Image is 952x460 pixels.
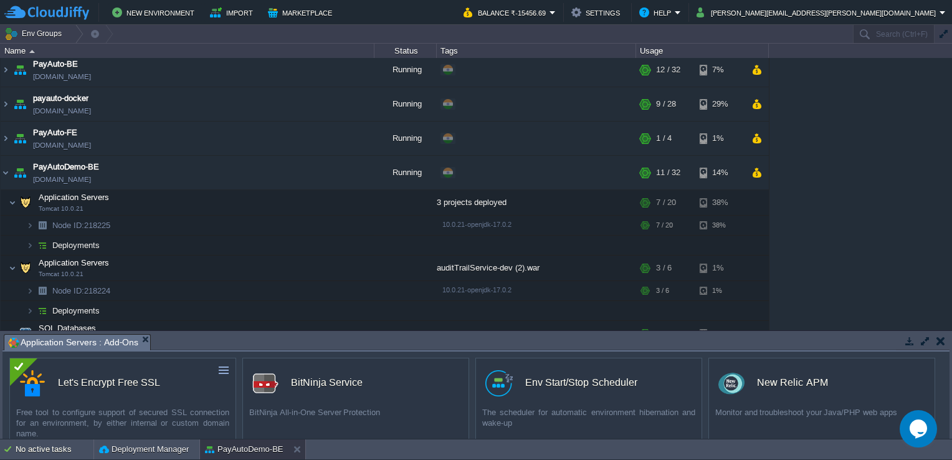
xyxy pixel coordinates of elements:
[437,44,635,58] div: Tags
[51,305,102,316] a: Deployments
[525,370,637,396] div: Env Start/Stop Scheduler
[39,205,83,213] span: Tomcat 10.0.21
[58,370,160,396] div: Let's Encrypt Free SSL
[291,370,363,396] div: BitNinja Service
[437,190,636,215] div: 3 projects deployed
[656,190,676,215] div: 7 / 20
[51,240,102,251] a: Deployments
[374,156,437,189] div: Running
[476,407,702,438] div: The scheduler for automatic environment hibernation and wake-up
[26,216,34,235] img: AMDAwAAAACH5BAEAAAAALAAAAAABAAEAAAICRAEAOw==
[757,370,828,396] div: New Relic APM
[656,281,669,300] div: 3 / 6
[700,190,740,215] div: 38%
[52,286,84,295] span: Node ID:
[37,323,98,333] a: SQL Databases
[656,321,672,346] div: 1 / 6
[637,44,768,58] div: Usage
[656,216,673,235] div: 7 / 20
[374,87,437,121] div: Running
[205,443,283,456] button: PayAutoDemo-BE
[51,220,112,231] span: 218225
[11,156,29,189] img: AMDAwAAAACH5BAEAAAAALAAAAAABAAEAAAICRAEAOw==
[33,139,91,151] a: [DOMAIN_NAME]
[34,236,51,255] img: AMDAwAAAACH5BAEAAAAALAAAAAABAAEAAAICRAEAOw==
[16,439,93,459] div: No active tasks
[718,370,745,396] img: newrelic_70x70.png
[571,5,624,20] button: Settings
[39,271,83,278] span: Tomcat 10.0.21
[1,87,11,121] img: AMDAwAAAACH5BAEAAAAALAAAAAABAAEAAAICRAEAOw==
[656,122,672,155] div: 1 / 4
[34,281,51,300] img: AMDAwAAAACH5BAEAAAAALAAAAAABAAEAAAICRAEAOw==
[4,5,89,21] img: CloudJiffy
[656,156,680,189] div: 11 / 32
[33,58,78,70] a: PayAuto-BE
[4,25,66,42] button: Env Groups
[51,285,112,296] a: Node ID:218224
[33,105,91,117] a: [DOMAIN_NAME]
[697,5,940,20] button: [PERSON_NAME][EMAIL_ADDRESS][PERSON_NAME][DOMAIN_NAME]
[34,301,51,320] img: AMDAwAAAACH5BAEAAAAALAAAAAABAAEAAAICRAEAOw==
[700,122,740,155] div: 1%
[11,53,29,87] img: AMDAwAAAACH5BAEAAAAALAAAAAABAAEAAAICRAEAOw==
[700,87,740,121] div: 29%
[11,122,29,155] img: AMDAwAAAACH5BAEAAAAALAAAAAABAAEAAAICRAEAOw==
[375,44,436,58] div: Status
[37,258,111,267] a: Application ServersTomcat 10.0.21
[252,370,278,396] img: logo.png
[33,127,77,139] a: PayAuto-FE
[1,122,11,155] img: AMDAwAAAACH5BAEAAAAALAAAAAABAAEAAAICRAEAOw==
[26,236,34,255] img: AMDAwAAAACH5BAEAAAAALAAAAAABAAEAAAICRAEAOw==
[700,156,740,189] div: 14%
[52,221,84,230] span: Node ID:
[8,335,138,350] span: Application Servers : Add-Ons
[9,321,16,346] img: AMDAwAAAACH5BAEAAAAALAAAAAABAAEAAAICRAEAOw==
[51,220,112,231] a: Node ID:218225
[1,53,11,87] img: AMDAwAAAACH5BAEAAAAALAAAAAABAAEAAAICRAEAOw==
[700,256,740,280] div: 1%
[656,256,672,280] div: 3 / 6
[442,286,512,294] span: 10.0.21-openjdk-17.0.2
[485,370,513,396] img: logo.png
[700,53,740,87] div: 7%
[1,156,11,189] img: AMDAwAAAACH5BAEAAAAALAAAAAABAAEAAAICRAEAOw==
[34,216,51,235] img: AMDAwAAAACH5BAEAAAAALAAAAAABAAEAAAICRAEAOw==
[656,53,680,87] div: 12 / 32
[1,44,374,58] div: Name
[33,161,99,173] a: PayAutoDemo-BE
[639,5,675,20] button: Help
[37,192,111,203] span: Application Servers
[29,50,35,53] img: AMDAwAAAACH5BAEAAAAALAAAAAABAAEAAAICRAEAOw==
[112,5,198,20] button: New Environment
[442,221,512,228] span: 10.0.21-openjdk-17.0.2
[268,5,336,20] button: Marketplace
[33,70,91,83] a: [DOMAIN_NAME]
[374,53,437,87] div: Running
[26,301,34,320] img: AMDAwAAAACH5BAEAAAAALAAAAAABAAEAAAICRAEAOw==
[374,122,437,155] div: Running
[9,256,16,280] img: AMDAwAAAACH5BAEAAAAALAAAAAABAAEAAAICRAEAOw==
[51,285,112,296] span: 218224
[10,407,236,439] div: Free tool to configure support of secured SSL connection for an environment, by either internal o...
[243,407,469,438] div: BitNinja All-in-One Server Protection
[17,256,34,280] img: AMDAwAAAACH5BAEAAAAALAAAAAABAAEAAAICRAEAOw==
[900,410,940,448] iframe: chat widget
[437,256,636,280] div: auditTrailService-dev (2).war
[99,443,189,456] button: Deployment Manager
[33,92,88,105] a: payauto-docker
[700,321,740,346] div: 1%
[709,407,935,438] div: Monitor and troubleshoot your Java/PHP web apps
[210,5,257,20] button: Import
[11,87,29,121] img: AMDAwAAAACH5BAEAAAAALAAAAAABAAEAAAICRAEAOw==
[700,281,740,300] div: 1%
[33,173,91,186] a: [DOMAIN_NAME]
[37,193,111,202] a: Application ServersTomcat 10.0.21
[464,5,550,20] button: Balance ₹-15456.69
[17,190,34,215] img: AMDAwAAAACH5BAEAAAAALAAAAAABAAEAAAICRAEAOw==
